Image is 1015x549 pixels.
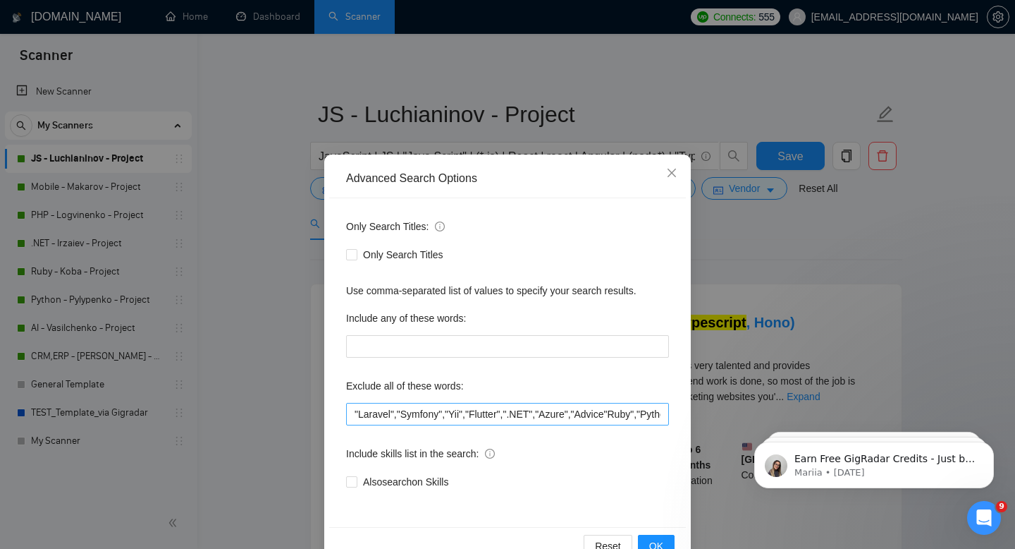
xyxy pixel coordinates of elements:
span: info-circle [485,449,495,459]
div: Use comma-separated list of values to specify your search results. [346,283,669,298]
button: Close [653,155,691,193]
span: info-circle [435,222,445,231]
iframe: Intercom live chat [967,501,1001,535]
label: Exclude all of these words: [346,375,464,397]
span: Include skills list in the search: [346,446,495,461]
span: Only Search Titles: [346,219,445,234]
label: Include any of these words: [346,307,466,330]
span: 9 [996,501,1007,512]
span: Also search on Skills [357,474,454,490]
span: Only Search Titles [357,247,449,263]
iframe: Intercom notifications message [733,412,1015,511]
span: close [666,167,677,179]
div: Advanced Search Options [346,171,669,186]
